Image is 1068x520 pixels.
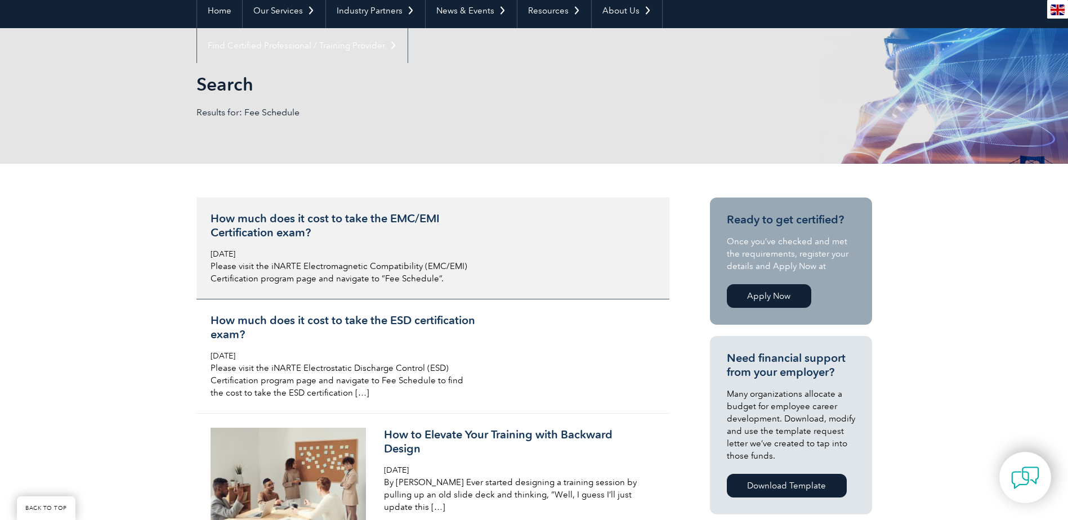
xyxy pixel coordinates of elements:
a: Download Template [727,474,847,497]
img: en [1051,5,1065,15]
p: By [PERSON_NAME] Ever started designing a training session by pulling up an old slide deck and th... [384,476,651,513]
h3: How much does it cost to take the EMC/EMI Certification exam? [211,212,477,240]
p: Once you’ve checked and met the requirements, register your details and Apply Now at [727,235,855,272]
h3: Need financial support from your employer? [727,351,855,379]
a: BACK TO TOP [17,496,75,520]
h1: Search [196,73,629,95]
p: Please visit the iNARTE Electrostatic Discharge Control (ESD) Certification program page and navi... [211,362,477,399]
span: [DATE] [211,351,235,361]
a: Find Certified Professional / Training Provider [197,28,408,63]
img: contact-chat.png [1011,464,1039,492]
h3: How much does it cost to take the ESD certification exam? [211,313,477,342]
h3: How to Elevate Your Training with Backward Design [384,428,651,456]
a: How much does it cost to take the ESD certification exam? [DATE] Please visit the iNARTE Electros... [196,299,669,414]
a: Apply Now [727,284,811,308]
span: [DATE] [211,249,235,259]
a: How much does it cost to take the EMC/EMI Certification exam? [DATE] Please visit the iNARTE Elec... [196,198,669,299]
p: Results for: Fee Schedule [196,106,534,119]
p: Please visit the iNARTE Electromagnetic Compatibility (EMC/EMI) Certification program page and na... [211,260,477,285]
span: [DATE] [384,465,409,475]
h3: Ready to get certified? [727,213,855,227]
p: Many organizations allocate a budget for employee career development. Download, modify and use th... [727,388,855,462]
